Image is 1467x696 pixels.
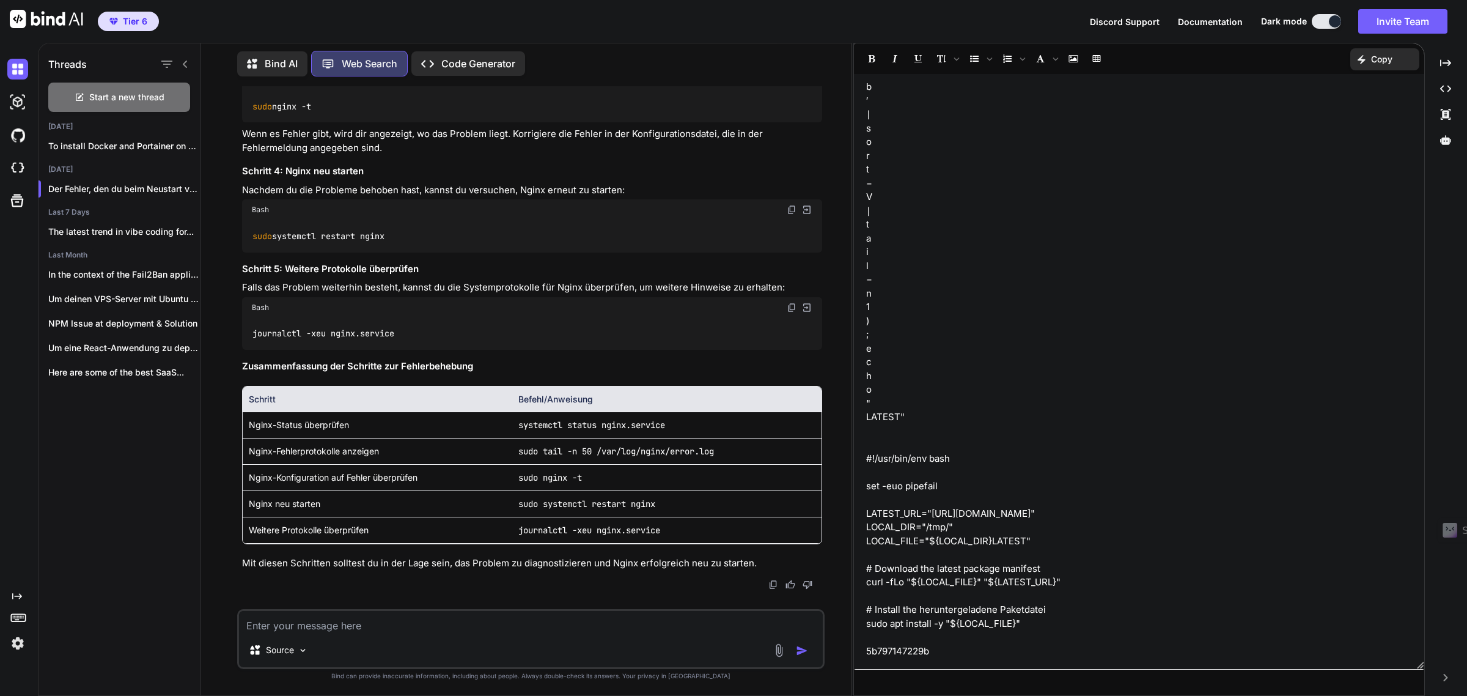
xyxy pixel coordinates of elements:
[252,101,272,112] span: sudo
[243,517,512,543] td: Weitere Protokolle überprüfen
[7,158,28,179] img: cloudideIcon
[7,59,28,80] img: darkChat
[1029,48,1061,69] span: Font family
[252,327,395,340] code: journalctl -xeu nginx.service
[242,127,823,155] p: Wenn es Fehler gibt, wird dir angezeigt, wo das Problem liegt. Korrigiere die Fehler in der Konfi...
[785,580,795,590] img: like
[1062,48,1084,69] span: Insert Image
[1178,17,1243,27] span: Documentation
[39,207,200,217] h2: Last 7 Days
[884,48,906,69] span: Italic
[10,10,83,28] img: Bind AI
[772,643,786,657] img: attachment
[39,122,200,131] h2: [DATE]
[252,230,386,243] code: systemctl restart nginx
[861,48,883,69] span: Bold
[7,125,28,146] img: githubDark
[298,645,308,656] img: Pick Models
[98,12,159,31] button: premiumTier 6
[1178,15,1243,28] button: Documentation
[252,231,272,242] span: sudo
[518,498,655,509] code: sudo systemctl restart nginx
[801,204,812,215] img: Open in Browser
[518,446,714,457] code: sudo tail -n 50 /var/log/nginx/error.log
[252,303,269,313] span: Bash
[242,360,823,374] h3: Zusammenfassung der Schritte zur Fehlerbehebung
[242,557,823,571] p: Mit diesen Schritten solltest du in der Lage sein, das Problem zu diagnostizieren und Nginx erfol...
[48,366,200,379] p: Here are some of the best SaaS...
[1086,48,1108,69] span: Insert table
[518,525,660,536] code: journalctl -xeu nginx.service
[7,633,28,654] img: settings
[109,18,118,25] img: premium
[48,342,200,354] p: Um eine React-Anwendung zu deployen, insbesondere wenn...
[48,293,200,305] p: Um deinen VPS-Server mit Ubuntu 24.04 für...
[48,226,200,238] p: The latest trend in vibe coding for...
[512,387,822,412] th: Befehl/Anweisung
[237,672,825,681] p: Bind can provide inaccurate information, including about people. Always double-check its answers....
[48,183,200,195] p: Der Fehler, den du beim Neustart von...
[48,140,200,152] p: To install Docker and Portainer on your...
[996,48,1028,69] span: Insert Ordered List
[39,250,200,260] h2: Last Month
[1261,15,1307,28] span: Dark mode
[930,48,962,69] span: Font size
[518,420,665,431] code: systemctl status nginx.service
[242,165,823,179] h3: Schritt 4: Nginx neu starten
[265,56,298,71] p: Bind AI
[787,205,796,215] img: copy
[907,48,929,69] span: Underline
[1371,53,1392,65] p: Copy
[242,262,823,276] h3: Schritt 5: Weitere Protokolle überprüfen
[796,645,808,657] img: icon
[252,100,312,113] code: nginx -t
[242,281,823,295] p: Falls das Problem weiterhin besteht, kannst du die Systemprotokolle für Nginx überprüfen, um weit...
[803,580,812,590] img: dislike
[441,56,515,71] p: Code Generator
[48,57,87,72] h1: Threads
[1358,9,1447,34] button: Invite Team
[242,183,823,198] p: Nachdem du die Probleme behoben hast, kannst du versuchen, Nginx erneut zu starten:
[243,412,512,438] td: Nginx-Status überprüfen
[1090,17,1160,27] span: Discord Support
[243,491,512,517] td: Nginx neu starten
[342,56,397,71] p: Web Search
[518,472,582,483] code: sudo nginx -t
[266,644,294,656] p: Source
[243,387,512,412] th: Schritt
[48,317,200,330] p: NPM Issue at deployment & Solution
[768,580,778,590] img: copy
[787,303,796,313] img: copy
[243,464,512,491] td: Nginx-Konfiguration auf Fehler überprüfen
[243,438,512,464] td: Nginx-Fehlerprotokolle anzeigen
[89,91,164,103] span: Start a new thread
[7,92,28,113] img: darkAi-studio
[39,165,200,174] h2: [DATE]
[1090,15,1160,28] button: Discord Support
[123,15,147,28] span: Tier 6
[252,205,269,215] span: Bash
[48,268,200,281] p: In the context of the Fail2Ban application,...
[963,48,995,69] span: Insert Unordered List
[801,302,812,313] img: Open in Browser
